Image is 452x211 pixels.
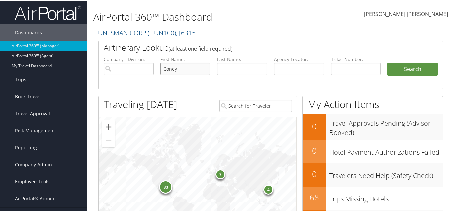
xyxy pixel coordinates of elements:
[303,97,443,111] h1: My Action Items
[15,4,81,20] img: airportal-logo.png
[15,24,42,40] span: Dashboards
[104,55,154,62] label: Company - Division:
[274,55,324,62] label: Agency Locator:
[329,167,443,180] h3: Travelers Need Help (Safety Check)
[303,120,326,131] h2: 0
[15,173,50,189] span: Employee Tools
[303,139,443,163] a: 0Hotel Payment Authorizations Failed
[331,55,381,62] label: Ticket Number:
[329,115,443,137] h3: Travel Approvals Pending (Advisor Booked)
[104,41,409,53] h2: Airtinerary Lookup
[104,97,177,111] h1: Traveling [DATE]
[263,184,273,194] div: 4
[15,156,52,172] span: Company Admin
[160,55,211,62] label: First Name:
[102,133,115,147] button: Zoom out
[102,120,115,133] button: Zoom in
[15,88,41,104] span: Book Travel
[303,186,443,209] a: 68Trips Missing Hotels
[217,55,267,62] label: Last Name:
[169,44,232,52] span: (at least one field required)
[93,9,330,23] h1: AirPortal 360™ Dashboard
[387,62,438,75] button: Search
[303,163,443,186] a: 0Travelers Need Help (Safety Check)
[215,169,225,179] div: 7
[303,113,443,139] a: 0Travel Approvals Pending (Advisor Booked)
[364,3,448,24] a: [PERSON_NAME] [PERSON_NAME]
[329,190,443,203] h3: Trips Missing Hotels
[303,144,326,156] h2: 0
[15,71,26,87] span: Trips
[15,122,55,138] span: Risk Management
[364,10,448,17] span: [PERSON_NAME] [PERSON_NAME]
[15,105,50,121] span: Travel Approval
[93,28,198,37] a: HUNTSMAN CORP
[176,28,198,37] span: , [ 6315 ]
[15,190,54,206] span: AirPortal® Admin
[303,168,326,179] h2: 0
[219,99,292,111] input: Search for Traveler
[303,191,326,202] h2: 68
[15,139,37,155] span: Reporting
[159,180,172,193] div: 33
[148,28,176,37] span: ( HUN100 )
[329,144,443,156] h3: Hotel Payment Authorizations Failed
